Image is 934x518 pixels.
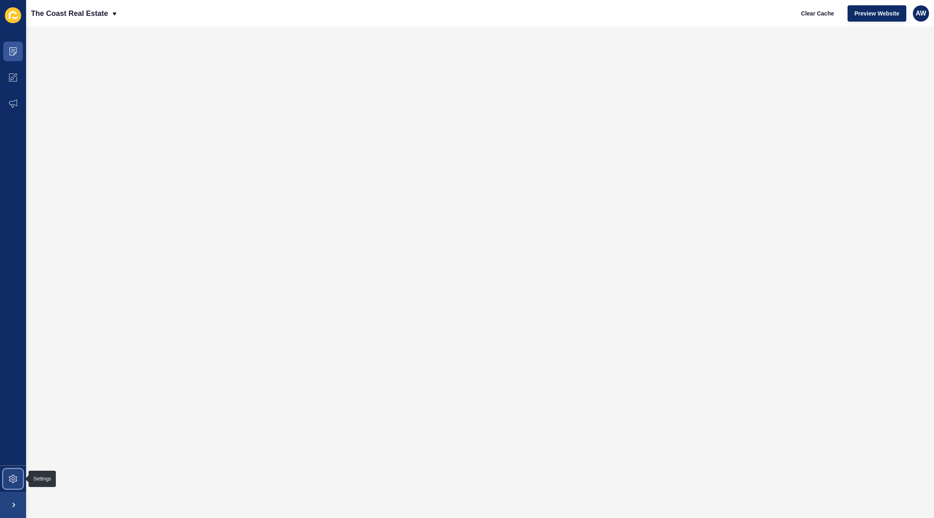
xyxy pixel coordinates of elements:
[855,9,899,18] span: Preview Website
[794,5,841,22] button: Clear Cache
[31,3,108,24] p: The Coast Real Estate
[848,5,906,22] button: Preview Website
[801,9,834,18] span: Clear Cache
[33,476,51,482] div: Settings
[916,9,926,18] span: AW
